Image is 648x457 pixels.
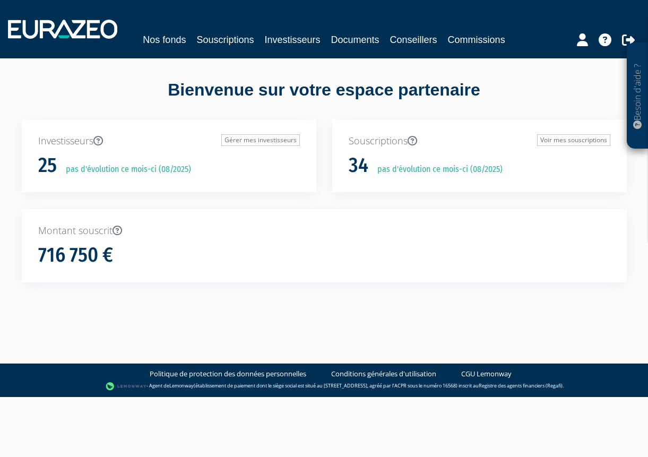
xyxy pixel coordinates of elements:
[196,32,254,47] a: Souscriptions
[331,369,436,379] a: Conditions générales d'utilisation
[461,369,512,379] a: CGU Lemonway
[537,134,610,146] a: Voir mes souscriptions
[632,48,644,144] p: Besoin d'aide ?
[38,244,113,266] h1: 716 750 €
[8,20,117,39] img: 1732889491-logotype_eurazeo_blanc_rvb.png
[169,382,194,389] a: Lemonway
[479,382,563,389] a: Registre des agents financiers (Regafi)
[448,32,505,47] a: Commissions
[331,32,379,47] a: Documents
[370,163,503,176] p: pas d'évolution ce mois-ci (08/2025)
[38,154,57,177] h1: 25
[349,134,610,148] p: Souscriptions
[38,224,610,238] p: Montant souscrit
[221,134,300,146] a: Gérer mes investisseurs
[106,381,146,392] img: logo-lemonway.png
[143,32,186,47] a: Nos fonds
[11,381,637,392] div: - Agent de (établissement de paiement dont le siège social est situé au [STREET_ADDRESS], agréé p...
[390,32,437,47] a: Conseillers
[150,369,306,379] a: Politique de protection des données personnelles
[349,154,368,177] h1: 34
[58,163,191,176] p: pas d'évolution ce mois-ci (08/2025)
[14,78,635,119] div: Bienvenue sur votre espace partenaire
[38,134,300,148] p: Investisseurs
[264,32,320,47] a: Investisseurs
